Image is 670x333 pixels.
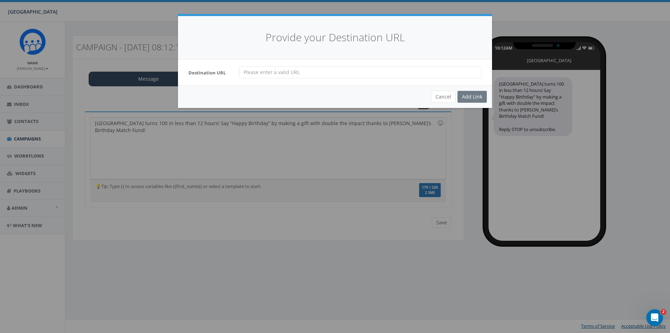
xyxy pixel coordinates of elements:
[646,309,663,326] iframe: Intercom live chat
[431,91,456,103] button: Cancel
[188,30,482,45] h4: Provide your Destination URL
[183,70,234,76] label: Destination URL
[661,309,666,315] span: 2
[239,66,482,78] input: Please enter a valid URL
